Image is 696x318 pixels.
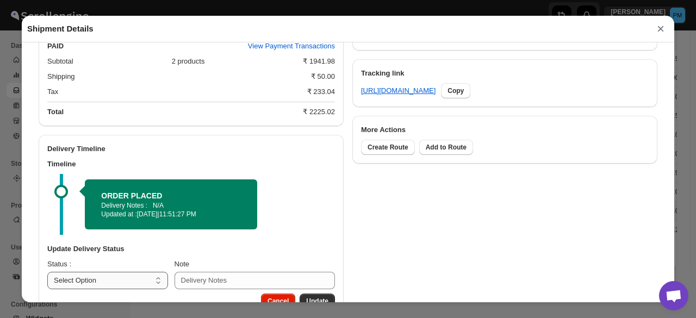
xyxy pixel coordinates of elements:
[47,71,302,82] div: Shipping
[47,41,64,52] h2: PAID
[47,144,335,154] h2: Delivery Timeline
[248,41,335,52] span: View Payment Transactions
[311,71,335,82] div: ₹ 50.00
[47,108,64,116] b: Total
[652,21,669,36] button: ×
[101,190,241,201] h2: ORDER PLACED
[175,260,189,268] span: Note
[441,83,470,98] button: Copy
[47,244,335,254] h3: Update Delivery Status
[361,68,649,79] h3: Tracking link
[172,56,295,67] div: 2 products
[303,107,335,117] div: ₹ 2225.02
[137,210,196,218] span: [DATE] | 11:51:27 PM
[300,294,335,309] button: Update
[361,124,649,135] h3: More Actions
[306,297,328,305] span: Update
[448,86,464,95] span: Copy
[419,140,473,155] button: Add to Route
[101,210,241,219] p: Updated at :
[659,281,688,310] div: Open chat
[47,86,299,97] div: Tax
[241,38,341,55] button: View Payment Transactions
[47,159,335,170] h3: Timeline
[47,260,71,268] span: Status :
[261,294,295,309] button: Cancel
[303,56,335,67] div: ₹ 1941.98
[361,85,436,96] a: [URL][DOMAIN_NAME]
[153,201,164,210] p: N/A
[101,201,147,210] p: Delivery Notes :
[175,272,335,289] input: Delivery Notes
[368,143,408,152] span: Create Route
[307,86,335,97] div: ₹ 233.04
[426,143,467,152] span: Add to Route
[27,23,94,34] h2: Shipment Details
[268,297,289,305] span: Cancel
[47,56,163,67] div: Subtotal
[361,140,415,155] button: Create Route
